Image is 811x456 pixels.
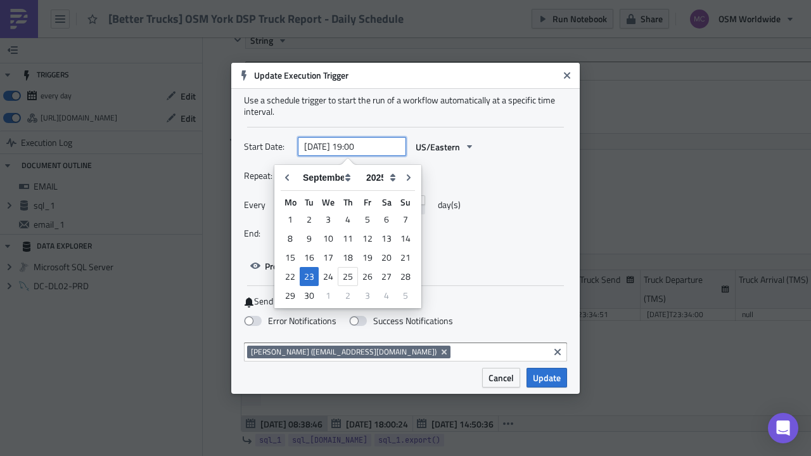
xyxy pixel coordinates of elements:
[298,137,406,156] input: YYYY-MM-DD HH:mm
[300,267,319,286] div: Tue Sep 23 2025
[358,230,377,247] div: 12
[281,267,300,286] div: Mon Sep 22 2025
[5,5,634,25] body: Rich Text Area. Press ALT-0 for help.
[281,211,300,228] div: 1
[396,286,415,305] div: Sun Oct 05 2025
[768,413,798,443] div: Open Intercom Messenger
[338,286,358,305] div: Thu Oct 02 2025
[319,267,338,286] div: Wed Sep 24 2025
[244,296,567,308] label: Send notification after scheduled run
[377,287,396,304] div: 4
[284,195,297,209] abbr: Monday
[244,256,382,276] button: Preview next scheduled runs
[377,249,396,266] div: 20
[489,371,514,384] span: Cancel
[319,210,338,229] div: Wed Sep 03 2025
[533,371,561,384] span: Update
[396,249,415,266] div: 21
[558,66,577,85] button: Close
[358,268,377,285] div: 26
[5,15,634,25] div: {{ utils.html_table(sql_[DOMAIN_NAME], border=1, cellspacing=2, cellpadding=2, width='auto', alig...
[377,230,396,247] div: 13
[338,230,358,247] div: 11
[377,267,396,286] div: Sat Sep 27 2025
[244,137,291,156] label: Start Date:
[396,229,415,248] div: Sun Sep 14 2025
[382,195,392,209] abbr: Saturday
[358,211,377,228] div: 5
[281,249,300,266] div: 15
[338,249,358,266] div: 18
[396,248,415,267] div: Sun Sep 21 2025
[358,229,377,248] div: Fri Sep 12 2025
[281,248,300,267] div: Mon Sep 15 2025
[319,286,338,305] div: Wed Oct 01 2025
[377,229,396,248] div: Sat Sep 13 2025
[300,287,319,304] div: 30
[550,344,565,360] button: Clear selected items
[396,210,415,229] div: Sun Sep 07 2025
[319,249,338,266] div: 17
[300,230,319,247] div: 9
[409,137,481,157] button: US/Eastern
[338,211,358,228] div: 4
[278,168,297,187] button: Go to previous month
[364,195,371,209] abbr: Friday
[281,230,300,247] div: 8
[338,267,358,286] div: Thu Sep 25 2025
[319,287,338,304] div: 1
[377,248,396,267] div: Sat Sep 20 2025
[322,195,335,209] abbr: Wednesday
[338,267,358,286] div: 25
[358,248,377,267] div: Fri Sep 19 2025
[319,211,338,228] div: 3
[377,268,396,285] div: 27
[377,210,396,229] div: Sat Sep 06 2025
[300,210,319,229] div: Tue Sep 02 2025
[244,166,291,185] label: Repeat:
[358,249,377,266] div: 19
[244,195,291,214] label: Every
[338,229,358,248] div: Thu Sep 11 2025
[349,315,453,327] label: Success Notifications
[416,140,460,153] span: US/Eastern
[281,229,300,248] div: Mon Sep 08 2025
[319,268,338,285] div: 24
[319,230,338,247] div: 10
[400,195,411,209] abbr: Sunday
[300,268,319,285] div: 23
[396,268,415,285] div: 28
[338,287,358,304] div: 2
[396,267,415,286] div: Sun Sep 28 2025
[300,211,319,228] div: 2
[244,315,336,327] label: Error Notifications
[343,195,353,209] abbr: Thursday
[377,211,396,228] div: 6
[396,287,415,304] div: 5
[281,210,300,229] div: Mon Sep 01 2025
[358,287,377,304] div: 3
[527,368,567,388] button: Update
[265,259,376,273] span: Preview next scheduled runs
[300,229,319,248] div: Tue Sep 09 2025
[358,267,377,286] div: Fri Sep 26 2025
[399,168,418,187] button: Go to next month
[439,346,450,358] button: Remove Tag
[281,287,300,304] div: 29
[305,195,314,209] abbr: Tuesday
[338,248,358,267] div: Thu Sep 18 2025
[358,210,377,229] div: Fri Sep 05 2025
[281,286,300,305] div: Mon Sep 29 2025
[244,224,291,243] label: End:
[360,168,399,187] select: Year
[377,286,396,305] div: Sat Oct 04 2025
[244,94,567,117] div: Use a schedule trigger to start the run of a workflow automatically at a specific time interval.
[396,211,415,228] div: 7
[358,286,377,305] div: Fri Oct 03 2025
[396,230,415,247] div: 14
[438,195,461,214] span: day(s)
[319,248,338,267] div: Wed Sep 17 2025
[300,248,319,267] div: Tue Sep 16 2025
[338,210,358,229] div: Thu Sep 04 2025
[300,249,319,266] div: 16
